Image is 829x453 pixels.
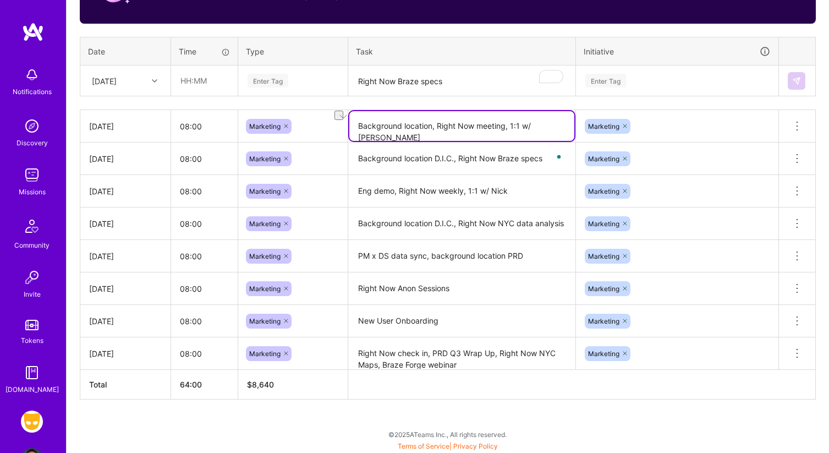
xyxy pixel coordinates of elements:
img: discovery [21,115,43,137]
div: [DATE] [89,121,162,132]
input: HH:MM [171,307,238,336]
img: guide book [21,362,43,384]
textarea: New User Onboarding [349,306,574,336]
img: Grindr: Product & Marketing [21,411,43,433]
span: Marketing [249,252,281,260]
span: Marketing [588,252,619,260]
div: Initiative [584,45,771,58]
span: Marketing [588,187,619,195]
span: Marketing [588,285,619,293]
div: [DATE] [89,218,162,230]
span: Marketing [249,317,281,325]
div: Discovery [17,137,48,149]
input: HH:MM [171,177,238,206]
span: Marketing [588,122,619,130]
span: Marketing [249,187,281,195]
input: HH:MM [171,112,238,141]
input: HH:MM [171,274,238,303]
textarea: Right Now Anon Sessions [349,274,574,304]
input: HH:MM [171,144,238,173]
div: [DATE] [89,185,162,197]
textarea: Background location D.I.C., Right Now NYC data analysis [349,209,574,239]
div: Enter Tag [248,72,288,89]
div: [DATE] [89,315,162,327]
div: [DATE] [89,348,162,359]
input: HH:MM [171,242,238,271]
div: Invite [24,288,41,300]
div: Community [14,239,50,251]
img: bell [21,64,43,86]
img: logo [22,22,44,42]
span: Marketing [588,220,619,228]
a: Terms of Service [398,442,449,450]
th: 64:00 [171,370,238,400]
textarea: To enrich screen reader interactions, please activate Accessibility in Grammarly extension settings [349,111,574,141]
th: Type [238,37,348,66]
th: Total [80,370,171,400]
a: Privacy Policy [453,442,498,450]
th: Date [80,37,171,66]
span: Marketing [588,350,619,358]
div: [DATE] [89,283,162,294]
span: Marketing [588,317,619,325]
div: [DATE] [89,250,162,262]
input: HH:MM [171,209,238,238]
div: Notifications [13,86,52,97]
div: Time [179,46,230,57]
span: Marketing [249,350,281,358]
textarea: To enrich screen reader interactions, please activate Accessibility in Grammarly extension settings [349,67,574,96]
div: © 2025 ATeams Inc., All rights reserved. [66,421,829,448]
i: icon Chevron [152,78,157,84]
img: Invite [21,266,43,288]
span: Marketing [249,122,281,130]
span: $ 8,640 [247,380,274,389]
textarea: PM x DS data sync, background location PRD [349,241,574,271]
img: tokens [25,320,39,330]
img: Community [19,213,45,239]
span: Marketing [249,155,281,163]
div: [DATE] [89,153,162,165]
img: teamwork [21,164,43,186]
span: Marketing [588,155,619,163]
div: Tokens [21,335,43,346]
textarea: To enrich screen reader interactions, please activate Accessibility in Grammarly extension settings [349,144,574,174]
span: | [398,442,498,450]
th: Task [348,37,576,66]
div: [DOMAIN_NAME] [6,384,59,395]
span: Marketing [249,285,281,293]
input: HH:MM [172,66,237,95]
textarea: Right Now check in, PRD Q3 Wrap Up, Right Now NYC Maps, Braze Forge webinar [349,339,574,369]
textarea: Eng demo, Right Now weekly, 1:1 w/ Nick [349,176,574,206]
a: Grindr: Product & Marketing [18,411,46,433]
div: Enter Tag [585,72,626,89]
div: [DATE] [92,75,117,86]
div: Missions [19,186,46,198]
img: Submit [792,77,801,85]
input: HH:MM [171,339,238,368]
span: Marketing [249,220,281,228]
